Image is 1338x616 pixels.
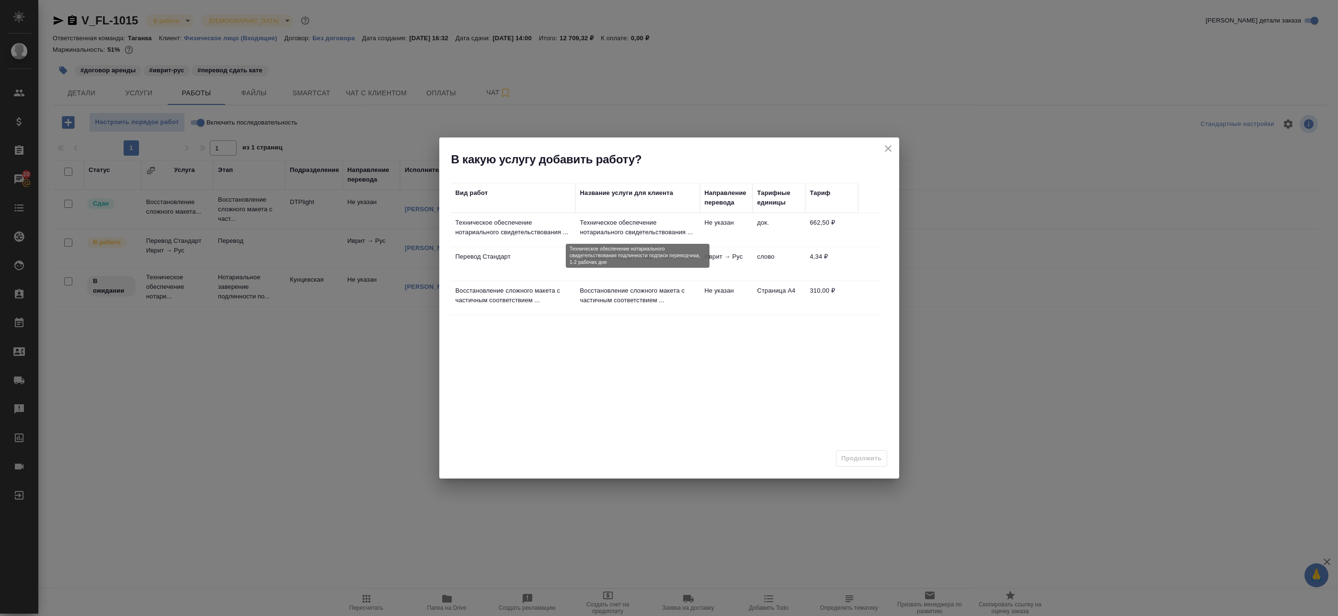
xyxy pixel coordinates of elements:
p: Техническое обеспечение нотариального свидетельствования ... [456,218,571,237]
div: Тарифные единицы [757,188,801,207]
td: Иврит → Рус [700,247,753,281]
p: Перевод Стандарт с Иврит на Русский [580,252,695,262]
div: Вид работ [456,188,488,198]
p: Восстановление сложного макета с частичным соответствием ... [456,286,571,305]
td: 662,50 ₽ [805,213,858,247]
td: Страница А4 [753,281,805,315]
div: Тариф [810,188,831,198]
button: close [881,141,895,156]
td: Не указан [700,213,753,247]
p: Перевод Стандарт [456,252,571,262]
td: док. [753,213,805,247]
div: Название услуги для клиента [580,188,674,198]
p: Восстановление сложного макета с частичным соответствием ... [580,286,695,305]
td: 310,00 ₽ [805,281,858,315]
div: Направление перевода [705,188,748,207]
td: слово [753,247,805,281]
h2: В какую услугу добавить работу? [451,152,899,167]
td: 4,34 ₽ [805,247,858,281]
td: Не указан [700,281,753,315]
p: Техническое обеспечение нотариального свидетельствования ... [580,218,695,237]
